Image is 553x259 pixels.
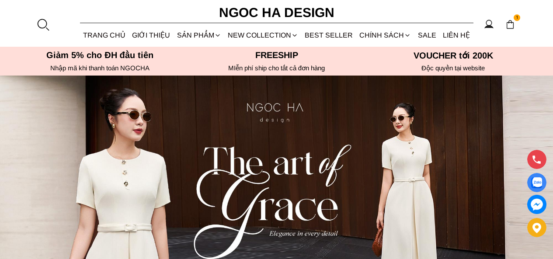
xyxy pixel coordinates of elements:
[191,64,362,72] h6: MIễn phí ship cho tất cả đơn hàng
[505,20,515,29] img: img-CART-ICON-ksit0nf1
[211,2,342,23] a: Ngoc Ha Design
[129,24,174,47] a: GIỚI THIỆU
[255,50,298,60] font: Freeship
[368,50,539,61] h5: VOUCHER tới 200K
[531,177,542,188] img: Display image
[174,24,224,47] div: SẢN PHẨM
[527,195,546,214] a: messenger
[224,24,301,47] a: NEW COLLECTION
[80,24,129,47] a: TRANG CHỦ
[414,24,439,47] a: SALE
[356,24,414,47] div: Chính sách
[439,24,473,47] a: LIÊN HỆ
[368,64,539,72] h6: Độc quyền tại website
[46,50,153,60] font: Giảm 5% cho ĐH đầu tiên
[50,64,150,72] font: Nhập mã khi thanh toán NGOCHA
[514,14,521,21] span: 1
[302,24,356,47] a: BEST SELLER
[527,173,546,192] a: Display image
